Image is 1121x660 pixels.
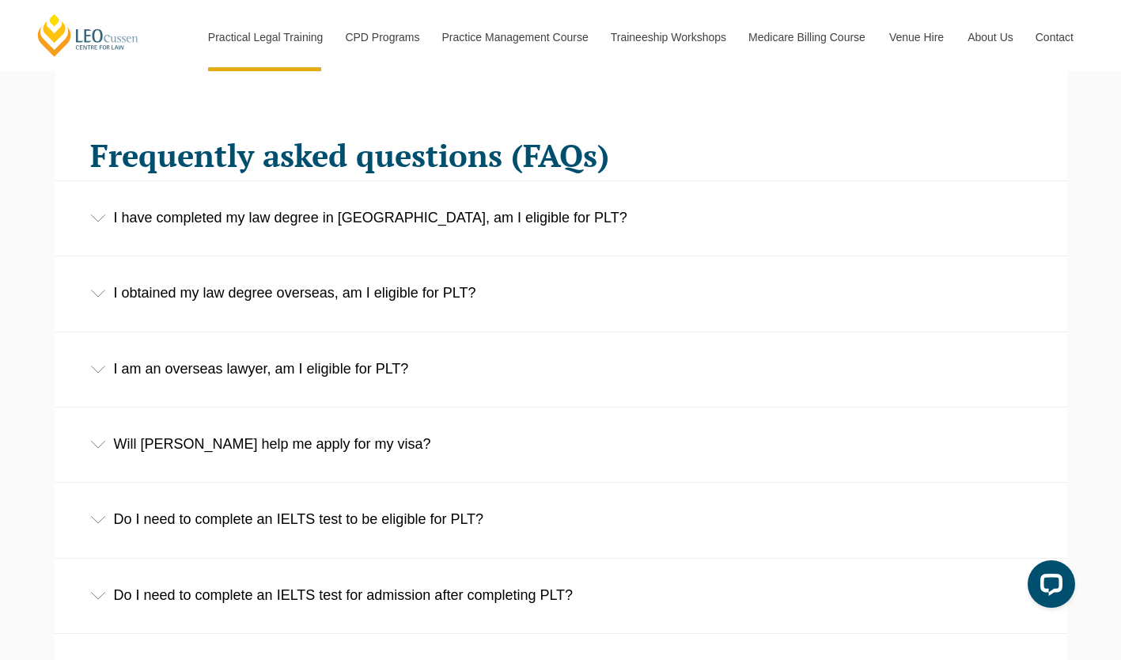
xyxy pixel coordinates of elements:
[55,483,1067,556] div: Do I need to complete an IELTS test to be eligible for PLT?
[196,3,334,71] a: Practical Legal Training
[55,408,1067,481] div: Will [PERSON_NAME] help me apply for my visa?
[956,3,1024,71] a: About Us
[55,559,1067,632] div: Do I need to complete an IELTS test for admission after completing PLT?
[333,3,430,71] a: CPD Programs
[737,3,877,71] a: Medicare Billing Course
[1015,554,1081,620] iframe: LiveChat chat widget
[36,13,141,58] a: [PERSON_NAME] Centre for Law
[430,3,599,71] a: Practice Management Course
[90,134,609,176] span: Frequently asked questions (FAQs)
[877,3,956,71] a: Venue Hire
[55,181,1067,255] div: I have completed my law degree in [GEOGRAPHIC_DATA], am I eligible for PLT?
[55,332,1067,406] div: I am an overseas lawyer, am I eligible for PLT?
[55,256,1067,330] div: I obtained my law degree overseas, am I eligible for PLT?
[1024,3,1085,71] a: Contact
[599,3,737,71] a: Traineeship Workshops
